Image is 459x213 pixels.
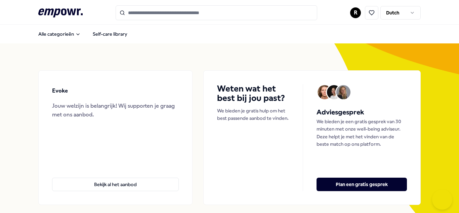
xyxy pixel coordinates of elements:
[33,27,86,41] button: Alle categorieën
[317,107,407,118] h5: Adviesgesprek
[317,118,407,148] p: We bieden je een gratis gesprek van 30 minuten met onze well-being adviseur. Deze helpt je met he...
[33,27,133,41] nav: Main
[432,189,452,210] iframe: Help Scout Beacon - Open
[52,178,179,191] button: Bekijk al het aanbod
[336,85,350,99] img: Avatar
[217,84,289,103] h4: Weten wat het best bij jou past?
[317,178,407,191] button: Plan een gratis gesprek
[87,27,133,41] a: Self-care library
[217,107,289,122] p: We bieden je gratis hulp om het best passende aanbod te vinden.
[116,5,317,20] input: Search for products, categories or subcategories
[327,85,341,99] img: Avatar
[52,86,68,95] p: Evoke
[52,102,179,119] div: Jouw welzijn is belangrijk! Wij supporten je graag met ons aanbod.
[52,167,179,191] a: Bekijk al het aanbod
[318,85,332,99] img: Avatar
[350,7,361,18] button: R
